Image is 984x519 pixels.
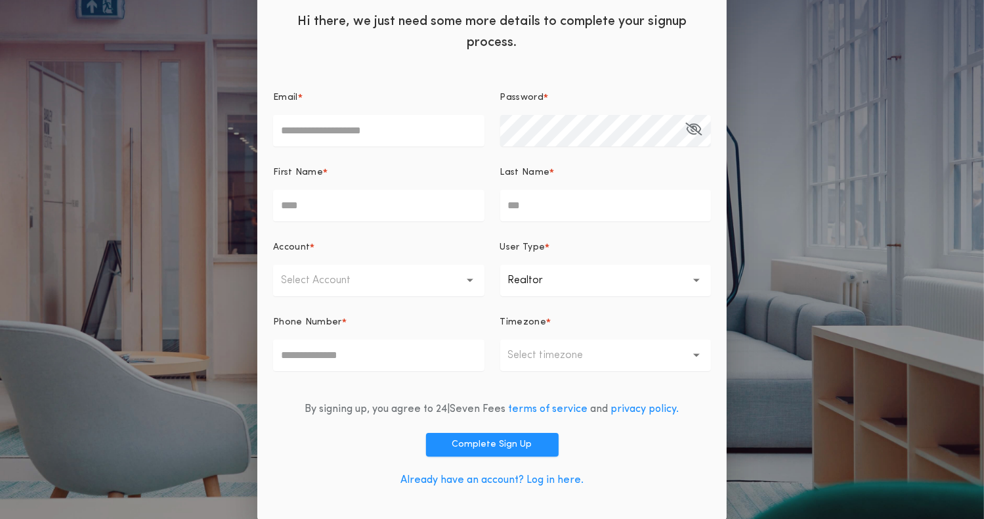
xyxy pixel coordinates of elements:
[273,190,484,221] input: First Name*
[273,340,484,371] input: Phone Number*
[500,91,544,104] p: Password
[400,475,584,485] a: Already have an account? Log in here.
[273,241,310,254] p: Account
[257,1,727,60] div: Hi there, we just need some more details to complete your signup process.
[500,115,712,147] input: Password*
[305,401,679,417] div: By signing up, you agree to 24|Seven Fees and
[500,316,547,329] p: Timezone
[508,348,605,363] p: Select timezone
[273,265,484,296] button: Select Account
[281,273,372,288] p: Select Account
[426,433,559,457] button: Complete Sign Up
[500,265,712,296] button: Realtor
[273,91,298,104] p: Email
[500,166,550,179] p: Last Name
[273,115,484,147] input: Email*
[508,273,565,288] p: Realtor
[273,316,342,329] p: Phone Number
[509,404,588,415] a: terms of service
[500,190,712,221] input: Last Name*
[500,340,712,371] button: Select timezone
[685,115,702,147] button: Password*
[273,166,323,179] p: First Name
[500,241,545,254] p: User Type
[611,404,679,415] a: privacy policy.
